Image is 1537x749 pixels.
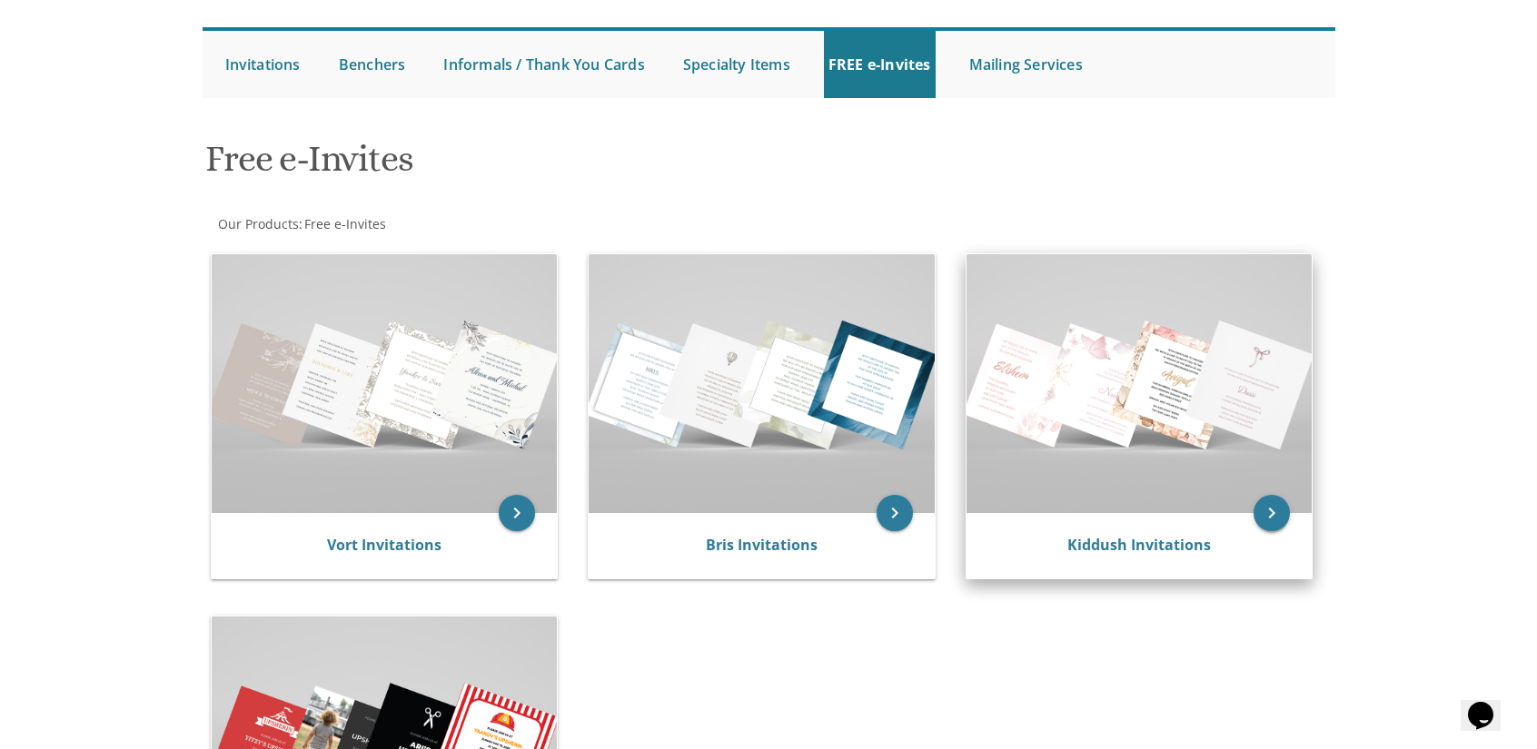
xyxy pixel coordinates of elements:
span: Free e-Invites [304,215,386,232]
a: keyboard_arrow_right [1254,495,1290,531]
a: Invitations [221,31,305,98]
iframe: chat widget [1461,676,1519,731]
a: Benchers [334,31,411,98]
img: Vort Invitations [212,254,558,513]
a: Free e-Invites [302,215,386,232]
a: Mailing Services [965,31,1087,98]
img: Kiddush Invitations [967,254,1313,513]
div: : [203,215,769,233]
a: Bris Invitations [706,535,818,555]
a: Specialty Items [679,31,795,98]
a: Informals / Thank You Cards [439,31,649,98]
a: keyboard_arrow_right [877,495,913,531]
a: Kiddush Invitations [1067,535,1211,555]
a: FREE e-Invites [824,31,936,98]
a: keyboard_arrow_right [499,495,535,531]
a: Our Products [216,215,299,232]
img: Bris Invitations [589,254,935,513]
a: Vort Invitations [327,535,441,555]
h1: Free e-Invites [205,139,947,192]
